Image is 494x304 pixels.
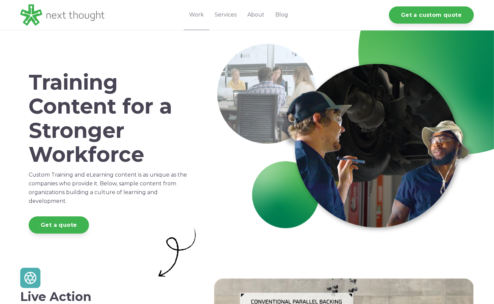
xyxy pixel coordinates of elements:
[20,4,104,26] img: LG - NextThought Logo
[29,70,194,166] h1: Training Content for a Stronger Workforce
[20,290,203,304] h2: Live Action
[214,40,474,237] img: Work-Header
[389,6,474,24] a: Get a custom quote
[29,172,187,204] span: Custom Training and eLearning content is as unique as the companies who provide it. Below, sample...
[152,226,203,278] img: Artboard 3-1
[20,268,40,288] img: Artboard 5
